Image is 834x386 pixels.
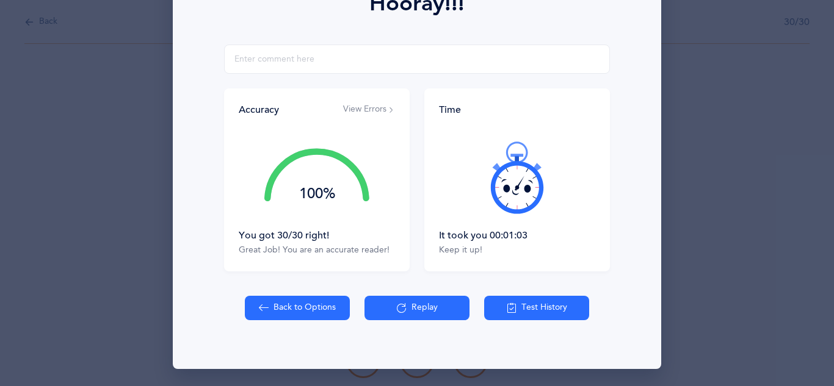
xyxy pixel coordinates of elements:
[484,296,589,320] button: Test History
[239,103,279,116] div: Accuracy
[245,296,350,320] button: Back to Options
[224,45,610,74] input: Enter comment here
[439,103,595,116] div: Time
[264,187,369,201] div: 100%
[439,229,595,242] div: It took you 00:01:03
[239,229,395,242] div: You got 30/30 right!
[364,296,470,320] button: Replay
[343,104,395,116] button: View Errors
[239,245,395,257] div: Great Job! You are an accurate reader!
[439,245,595,257] div: Keep it up!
